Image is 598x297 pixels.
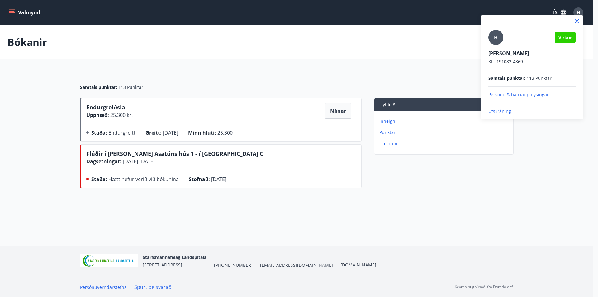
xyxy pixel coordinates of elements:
[488,108,576,114] p: Útskráning
[527,75,552,81] span: 113 Punktar
[494,34,498,41] span: H
[488,92,576,98] p: Persónu & bankaupplýsingar
[488,59,576,65] p: 191082-4869
[488,59,494,65] span: Kt.
[558,35,572,41] span: Virkur
[488,75,525,81] span: Samtals punktar :
[488,50,576,57] p: [PERSON_NAME]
